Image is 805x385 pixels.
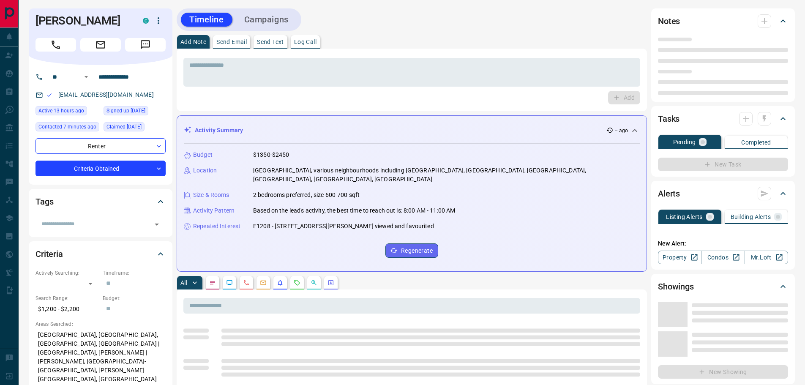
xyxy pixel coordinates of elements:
div: condos.ca [143,18,149,24]
h2: Tasks [658,112,679,126]
div: Fri Oct 10 2025 [104,122,166,134]
span: Message [125,38,166,52]
span: Contacted 7 minutes ago [38,123,96,131]
a: [EMAIL_ADDRESS][DOMAIN_NAME] [58,91,154,98]
p: Location [193,166,217,175]
div: Activity Summary-- ago [184,123,640,138]
p: Size & Rooms [193,191,229,199]
div: Alerts [658,183,788,204]
span: Email [80,38,121,52]
p: -- ago [615,127,628,134]
div: Thu Sep 11 2025 [104,106,166,118]
p: Budget: [103,295,166,302]
div: Criteria Obtained [35,161,166,176]
div: Tags [35,191,166,212]
span: Call [35,38,76,52]
svg: Email Valid [46,92,52,98]
p: Search Range: [35,295,98,302]
button: Open [81,72,91,82]
p: All [180,280,187,286]
svg: Listing Alerts [277,279,284,286]
p: Add Note [180,39,206,45]
p: $1350-$2450 [253,150,289,159]
div: Tasks [658,109,788,129]
button: Campaigns [236,13,297,27]
p: Activity Pattern [193,206,235,215]
p: $1,200 - $2,200 [35,302,98,316]
p: [GEOGRAPHIC_DATA], various neighbourhoods including [GEOGRAPHIC_DATA], [GEOGRAPHIC_DATA], [GEOGRA... [253,166,640,184]
svg: Agent Actions [327,279,334,286]
p: Areas Searched: [35,320,166,328]
a: Property [658,251,701,264]
p: Budget [193,150,213,159]
svg: Opportunities [311,279,317,286]
div: Notes [658,11,788,31]
svg: Notes [209,279,216,286]
h2: Criteria [35,247,63,261]
span: Signed up [DATE] [106,106,145,115]
p: Pending [673,139,696,145]
p: Timeframe: [103,269,166,277]
svg: Emails [260,279,267,286]
span: Active 13 hours ago [38,106,84,115]
h2: Notes [658,14,680,28]
a: Condos [701,251,745,264]
p: Send Email [216,39,247,45]
svg: Requests [294,279,300,286]
p: E1208 - [STREET_ADDRESS][PERSON_NAME] viewed and favourited [253,222,434,231]
p: Activity Summary [195,126,243,135]
p: Actively Searching: [35,269,98,277]
h2: Alerts [658,187,680,200]
div: Criteria [35,244,166,264]
p: Completed [741,139,771,145]
p: Building Alerts [731,214,771,220]
div: Sun Oct 12 2025 [35,122,99,134]
div: Renter [35,138,166,154]
div: Showings [658,276,788,297]
p: Listing Alerts [666,214,703,220]
p: 2 bedrooms preferred, size 600-700 sqft [253,191,360,199]
h1: [PERSON_NAME] [35,14,130,27]
p: New Alert: [658,239,788,248]
p: Based on the lead's activity, the best time to reach out is: 8:00 AM - 11:00 AM [253,206,455,215]
svg: Calls [243,279,250,286]
button: Timeline [181,13,232,27]
button: Open [151,218,163,230]
span: Claimed [DATE] [106,123,142,131]
h2: Tags [35,195,53,208]
a: Mr.Loft [745,251,788,264]
div: Sat Oct 11 2025 [35,106,99,118]
p: Log Call [294,39,317,45]
h2: Showings [658,280,694,293]
p: Repeated Interest [193,222,240,231]
svg: Lead Browsing Activity [226,279,233,286]
p: Send Text [257,39,284,45]
button: Regenerate [385,243,438,258]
